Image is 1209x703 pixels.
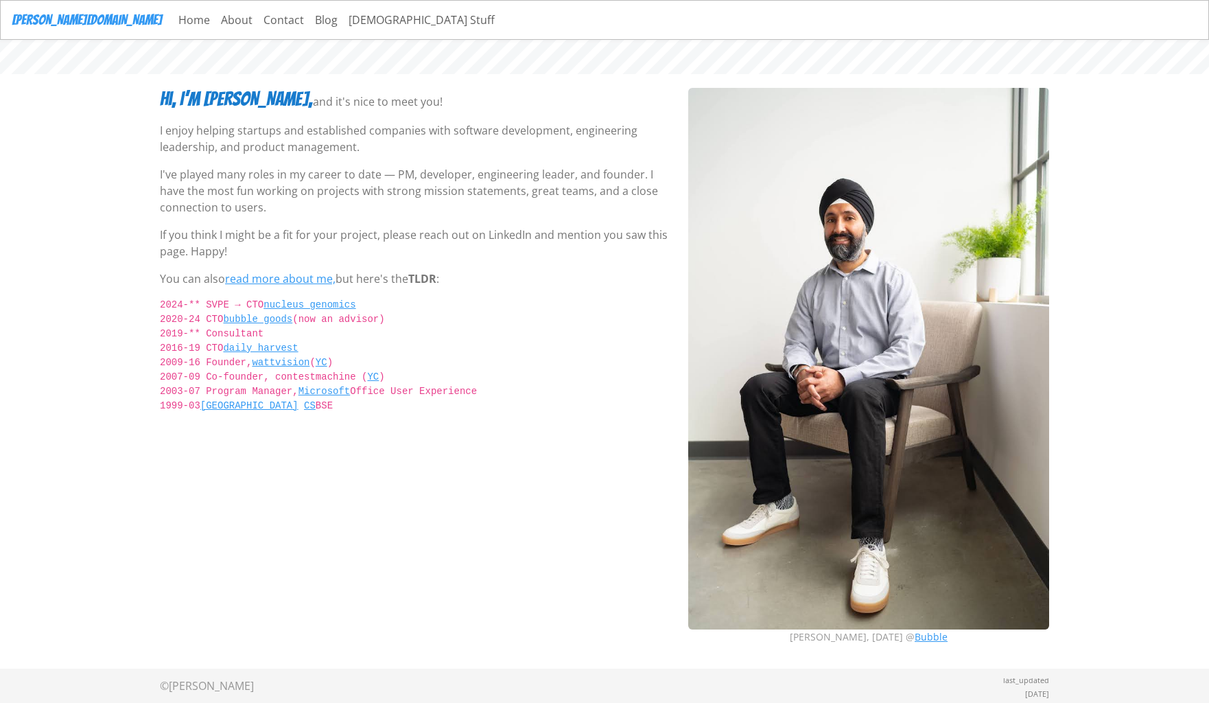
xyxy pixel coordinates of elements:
a: read more about me, [225,271,336,286]
a: About [215,6,258,34]
img: savraj singh bio pic [688,88,1049,630]
div: © [PERSON_NAME] [160,678,254,694]
h3: Hi, I’m [PERSON_NAME], [160,88,313,111]
a: YC [367,371,379,382]
a: [PERSON_NAME][DOMAIN_NAME] [12,6,162,34]
a: daily harvest [223,343,298,354]
p: and it's nice to meet you! [313,93,443,110]
a: Microsoft [298,386,351,397]
a: YC [316,357,327,368]
code: 2024-** SVPE → CTO 2020-24 CTO (now an advisor) 2019-** Consultant 2016-19 CTO 2009-16 Founder, (... [160,298,672,428]
figcaption: [PERSON_NAME], [DATE] @ [688,630,1049,644]
span: TLDR [408,271,436,286]
a: Blog [309,6,343,34]
p: I've played many roles in my career to date — PM, developer, engineering leader, and founder. I h... [160,166,672,216]
a: Contact [258,6,309,34]
p: If you think I might be a fit for your project, please reach out on LinkedIn and mention you saw ... [160,227,672,260]
a: wattvision [252,357,309,368]
a: [DEMOGRAPHIC_DATA] Stuff [343,6,500,34]
a: nucleus genomics [263,299,355,310]
a: CS [304,400,316,411]
a: Home [173,6,215,34]
a: Bubble [915,630,948,643]
a: [GEOGRAPHIC_DATA] [200,400,298,411]
p: I enjoy helping startups and established companies with software development, engineering leaders... [160,122,672,155]
p: You can also but here's the : [160,270,672,287]
a: bubble goods [223,314,292,325]
small: last_updated [DATE] [1003,676,1049,699]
